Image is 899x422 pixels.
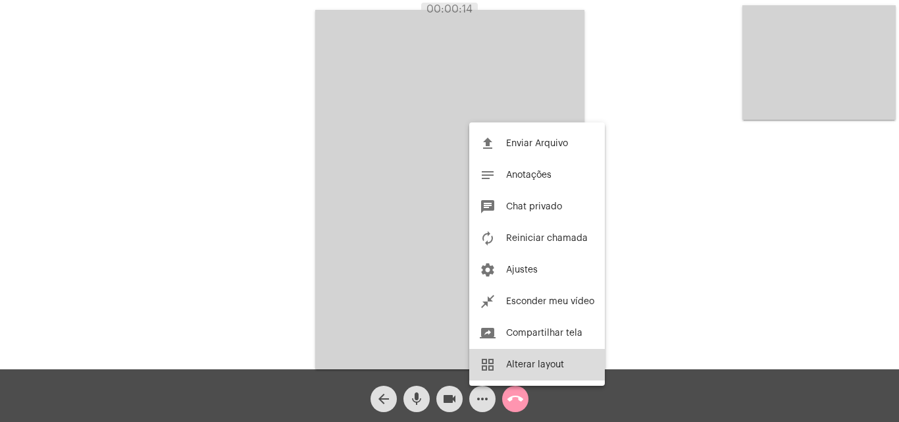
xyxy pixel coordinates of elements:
span: Alterar layout [506,360,564,369]
mat-icon: grid_view [480,357,496,373]
span: Enviar Arquivo [506,139,568,148]
span: Esconder meu vídeo [506,297,594,306]
mat-icon: autorenew [480,230,496,246]
span: Reiniciar chamada [506,234,588,243]
span: Chat privado [506,202,562,211]
mat-icon: chat [480,199,496,215]
span: Anotações [506,171,552,180]
mat-icon: notes [480,167,496,183]
mat-icon: screen_share [480,325,496,341]
mat-icon: close_fullscreen [480,294,496,309]
mat-icon: file_upload [480,136,496,151]
span: Ajustes [506,265,538,275]
span: Compartilhar tela [506,329,582,338]
mat-icon: settings [480,262,496,278]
